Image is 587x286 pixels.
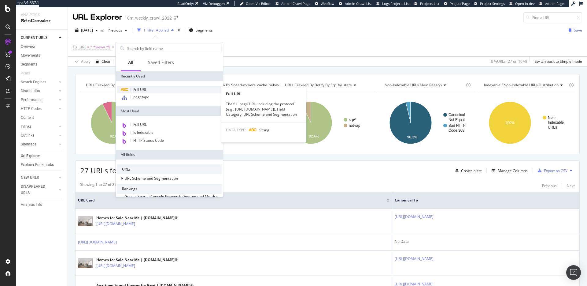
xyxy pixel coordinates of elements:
[78,239,117,245] a: [URL][DOMAIN_NAME]
[21,106,42,112] div: HTTP Codes
[21,79,46,85] div: Search Engines
[125,15,172,21] div: 10m_weekly_crawl_2022
[221,91,306,96] div: Full URL
[535,59,582,64] div: Switch back to Simple mode
[226,127,246,133] span: DATA TYPE:
[535,166,567,175] button: Export as CSV
[407,135,417,139] text: 96.3%
[81,28,93,33] span: 2025 Aug. 19th
[133,138,164,143] span: HTTP Status Code
[542,182,557,189] button: Previous
[81,59,90,64] div: Apply
[80,96,177,149] svg: A chart.
[491,59,527,64] div: 0 % URLs ( 27 on 10M )
[21,52,63,59] a: Movements
[515,1,535,6] span: Open in dev
[240,1,271,6] a: Open Viz Editor
[21,115,34,121] div: Content
[21,88,57,94] a: Distribution
[349,118,356,122] text: srp/*
[498,168,528,173] div: Manage Columns
[567,183,575,188] div: Next
[279,96,376,149] svg: A chart.
[21,153,63,159] a: Url Explorer
[127,44,221,53] input: Search by field name
[566,25,582,35] button: Save
[180,96,276,149] div: A chart.
[545,1,564,6] span: Admin Page
[478,96,575,149] svg: A chart.
[281,1,310,6] span: Admin Crawl Page
[484,82,559,88] span: Indexable / Non-Indexable URLs distribution
[135,25,176,35] button: 1 Filter Applied
[100,28,105,33] span: vs
[186,25,215,35] button: Segments
[414,1,439,6] a: Projects List
[148,59,174,66] div: Saved Filters
[174,16,178,20] div: arrow-right-arrow-left
[321,1,334,6] span: Webflow
[474,1,505,6] a: Project Settings
[505,121,515,125] text: 100%
[21,183,57,196] a: DISAPPEARED URLS
[385,82,442,88] span: Non-Indexable URLs Main Reason
[548,125,557,130] text: URLs
[117,164,222,174] div: URLs
[78,258,93,268] img: main image
[21,79,57,85] a: Search Engines
[548,120,564,125] text: Indexable
[73,57,90,66] button: Apply
[176,27,181,33] div: times
[21,43,63,50] a: Overview
[177,1,194,6] div: ReadOnly:
[117,184,222,194] div: Rankings
[21,70,30,77] div: Visits
[116,71,223,81] div: Recently Used
[133,122,147,127] span: Full URL
[566,265,581,280] div: Open Intercom Messenger
[480,1,505,6] span: Project Settings
[21,52,40,59] div: Movements
[21,43,35,50] div: Overview
[284,80,370,90] h4: URLs Crawled By Botify By srp_by_state
[420,1,439,6] span: Projects List
[339,1,372,6] a: Admin Crawl List
[567,182,575,189] button: Next
[124,194,218,204] span: Google Search Console Keywords (Aggregated Metrics By URL)
[86,82,147,88] span: URLs Crawled By Botify By pagetype
[21,106,57,112] a: HTTP Codes
[483,80,568,90] h4: Indexable / Non-Indexable URLs Distribution
[186,82,286,88] span: URLs Crawled By Botify By speedworkers_cache_behaviors
[73,12,122,23] div: URL Explorer
[21,153,40,159] div: Url Explorer
[382,1,410,6] span: Logs Projects List
[21,201,63,208] a: Analysis Info
[395,198,568,203] span: Canonical To
[21,61,37,68] div: Segments
[90,43,110,51] span: ^.*view=.*$
[21,61,63,68] a: Segments
[73,25,100,35] button: [DATE]
[21,12,63,17] div: Analytics
[21,201,42,208] div: Analysis Info
[379,96,475,149] svg: A chart.
[21,183,52,196] div: DISAPPEARED URLS
[78,216,93,226] img: main image
[285,82,352,88] span: URLs Crawled By Botify By srp_by_state
[275,1,310,6] a: Admin Crawl Page
[453,166,482,175] button: Create alert
[450,1,470,6] span: Project Page
[21,162,63,168] a: Explorer Bookmarks
[116,150,223,160] div: All fields
[143,28,169,33] div: 1 Filter Applied
[133,130,153,135] span: Is Indexable
[21,17,63,24] div: SiteCrawler
[21,175,57,181] a: NEW URLS
[395,239,577,244] div: No Data
[539,1,564,6] a: Admin Page
[315,1,334,6] a: Webflow
[21,132,34,139] div: Outlinks
[80,165,130,175] span: 27 URLs found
